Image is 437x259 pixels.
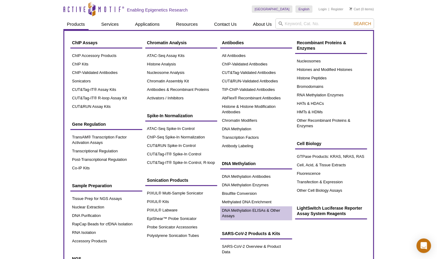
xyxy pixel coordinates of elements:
a: PIXUL® Kits [145,198,217,206]
span: Gene Regulation [72,122,106,127]
a: ChIP-Seq Spike-In Normalization [145,133,217,141]
a: Probe Sonicator Accessories [145,223,217,231]
a: Antibodies [220,37,292,48]
a: TIP-ChIP-Validated Antibodies [220,85,292,94]
a: Spike-In Normalization [145,110,217,121]
a: LightSwitch Luciferase Reporter Assay System Reagents [295,202,367,219]
a: Chromatin Analysis [145,37,217,48]
a: CUT&Tag-IT® Assay Kits [70,85,142,94]
a: DNA Purification [70,211,142,220]
a: Contact Us [210,18,240,30]
a: Methylated DNA Enrichment [220,198,292,206]
a: RNA Methylation Enzymes [295,91,367,99]
a: Resources [172,18,201,30]
a: Chromatin Assembly Kit [145,77,217,85]
a: ChIP Accessory Products [70,51,142,60]
a: ChIP Assays [70,37,142,48]
a: Chromatin Modifiers [220,116,292,125]
a: All Antibodies [220,51,292,60]
a: Other Recombinant Proteins & Enzymes [295,116,367,130]
span: Search [353,21,371,26]
span: SARS-CoV-2 Products & Kits [222,231,280,236]
a: Accessory Products [70,237,142,245]
a: Antibody Labeling [220,142,292,150]
a: DNA Methylation Antibodies [220,172,292,181]
span: Recombinant Proteins & Enzymes [297,40,346,51]
a: Gene Regulation [70,118,142,130]
span: Spike-In Normalization [147,113,193,118]
a: HMTs & HDMs [295,108,367,116]
a: CUT&RUN-Validated Antibodies [220,77,292,85]
a: DNA Methylation [220,158,292,169]
span: Sonication Products [147,178,188,183]
a: Services [98,18,123,30]
a: SARS-CoV-2 Overview & Product Data [220,242,292,256]
a: English [295,5,312,13]
a: ChIP Kits [70,60,142,68]
a: CUT&Tag-IT® Spike-In Control [145,150,217,158]
a: [GEOGRAPHIC_DATA] [252,5,293,13]
a: Sonication Products [145,174,217,186]
span: Antibodies [222,40,244,45]
div: Open Intercom Messenger [416,238,431,253]
li: (0 items) [349,5,374,13]
a: Fluorescence [295,169,367,178]
a: TransAM® Transcription Factor Activation Assays [70,133,142,147]
a: GTPase Products: KRAS, NRAS, RAS [295,152,367,161]
a: CUT&RUN Spike-In Control [145,141,217,150]
a: Cart [349,7,360,11]
img: Your Cart [349,7,352,10]
a: HATs & HDACs [295,99,367,108]
a: DNA Methylation ELISAs & Other Assays [220,206,292,220]
a: Other Cell Biology Assays [295,186,367,195]
a: Register [331,7,343,11]
a: CUT&Tag-IT® Spike-In Control, R-loop [145,158,217,167]
a: Histone Peptides [295,74,367,82]
a: Nucleosome Analysis [145,68,217,77]
a: SARS-CoV-2 Products & Kits [220,228,292,239]
a: Nucleosomes [295,57,367,65]
input: Keyword, Cat. No. [275,18,374,29]
a: CUT&Tag-Validated Antibodies [220,68,292,77]
a: EpiShear™ Probe Sonicator [145,214,217,223]
span: Sample Preparation [72,183,112,188]
a: CUT&RUN Assay Kits [70,102,142,111]
h2: Enabling Epigenetics Research [127,7,188,13]
a: Sonicators [70,77,142,85]
span: Chromatin Analysis [147,40,187,45]
span: DNA Methylation [222,161,256,166]
a: Products [63,18,89,30]
a: Activators / Inhibitors [145,94,217,102]
a: Bromodomains [295,82,367,91]
a: AbFlex® Recombinant Antibodies [220,94,292,102]
a: DNA Methylation [220,125,292,133]
span: Cell Biology [297,141,321,146]
a: Sample Preparation [70,180,142,191]
li: | [328,5,329,13]
a: ATAC-Seq Spike-In Control [145,125,217,133]
a: Histone Analysis [145,60,217,68]
button: Search [351,21,373,26]
a: Login [318,7,327,11]
span: ChIP Assays [72,40,98,45]
a: Cell Biology [295,138,367,149]
a: Histone & Histone Modification Antibodies [220,102,292,116]
a: PIXUL® Labware [145,206,217,214]
a: Cell, Acid, & Tissue Extracts [295,161,367,169]
a: PIXUL® Multi-Sample Sonicator [145,189,217,198]
a: Transcriptional Regulation [70,147,142,155]
a: Transcription Factors [220,133,292,142]
a: DNA Methylation Enzymes [220,181,292,189]
a: RapCap Beads for cfDNA Isolation [70,220,142,228]
a: Applications [131,18,163,30]
a: ATAC-Seq Assay Kits [145,51,217,60]
a: Antibodies & Recombinant Proteins [145,85,217,94]
a: Nuclear Extraction [70,203,142,211]
a: Histones and Modified Histones [295,65,367,74]
a: RNA Isolation [70,228,142,237]
a: Polystyrene Sonication Tubes [145,231,217,240]
a: ChIP-Validated Antibodies [70,68,142,77]
a: Transfection & Expression [295,178,367,186]
a: Tissue Prep for NGS Assays [70,194,142,203]
a: CUT&Tag-IT® R-loop Assay Kit [70,94,142,102]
